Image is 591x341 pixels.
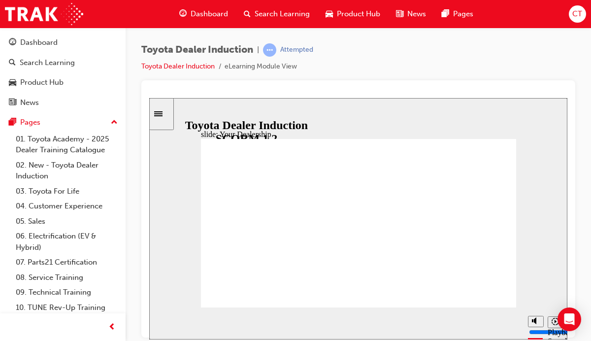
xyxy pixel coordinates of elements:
[255,8,310,20] span: Search Learning
[20,37,58,48] div: Dashboard
[9,59,16,68] span: search-icon
[12,270,122,285] a: 08. Service Training
[225,61,297,72] li: eLearning Module View
[407,8,426,20] span: News
[280,45,313,55] div: Attempted
[398,218,414,230] button: Playback speed
[4,113,122,132] button: Pages
[5,3,83,25] img: Trak
[244,8,251,20] span: search-icon
[20,97,39,108] div: News
[4,73,122,92] a: Product Hub
[396,8,403,20] span: news-icon
[4,32,122,113] button: DashboardSearch LearningProduct HubNews
[20,57,75,68] div: Search Learning
[337,8,380,20] span: Product Hub
[434,4,481,24] a: pages-iconPages
[12,158,122,184] a: 02. New - Toyota Dealer Induction
[380,230,443,238] input: volume
[12,300,122,315] a: 10. TUNE Rev-Up Training
[9,38,16,47] span: guage-icon
[141,62,215,70] a: Toyota Dealer Induction
[12,285,122,300] a: 09. Technical Training
[191,8,228,20] span: Dashboard
[20,117,40,128] div: Pages
[12,184,122,199] a: 03. Toyota For Life
[558,307,581,331] div: Open Intercom Messenger
[12,132,122,158] a: 01. Toyota Academy - 2025 Dealer Training Catalogue
[12,214,122,229] a: 05. Sales
[257,44,259,56] span: |
[9,118,16,127] span: pages-icon
[179,8,187,20] span: guage-icon
[4,54,122,72] a: Search Learning
[572,8,582,20] span: CT
[4,94,122,112] a: News
[318,4,388,24] a: car-iconProduct Hub
[569,5,586,23] button: CT
[9,78,16,87] span: car-icon
[379,218,394,229] button: Mute (Ctrl+Alt+M)
[12,255,122,270] a: 07. Parts21 Certification
[12,229,122,255] a: 06. Electrification (EV & Hybrid)
[326,8,333,20] span: car-icon
[171,4,236,24] a: guage-iconDashboard
[12,199,122,214] a: 04. Customer Experience
[4,34,122,52] a: Dashboard
[111,116,118,129] span: up-icon
[442,8,449,20] span: pages-icon
[398,230,413,248] div: Playback Speed
[20,77,64,88] div: Product Hub
[263,43,276,57] span: learningRecordVerb_ATTEMPT-icon
[236,4,318,24] a: search-iconSearch Learning
[141,44,253,56] span: Toyota Dealer Induction
[388,4,434,24] a: news-iconNews
[9,99,16,107] span: news-icon
[374,209,413,241] div: misc controls
[453,8,473,20] span: Pages
[108,321,116,334] span: prev-icon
